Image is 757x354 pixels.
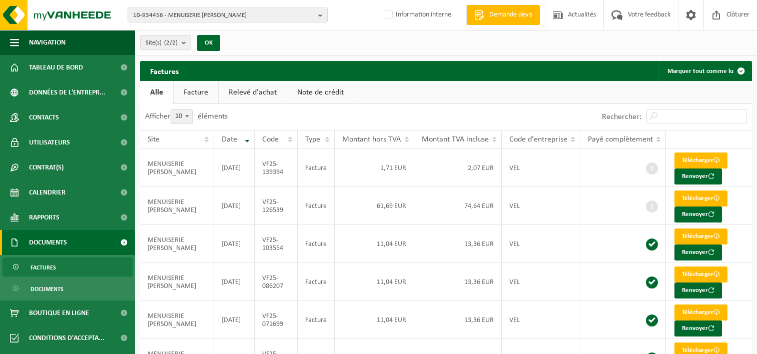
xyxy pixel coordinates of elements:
[602,113,641,121] label: Rechercher:
[414,225,502,263] td: 13,36 EUR
[502,225,580,263] td: VEL
[140,187,214,225] td: MENUISERIE [PERSON_NAME]
[298,301,335,339] td: Facture
[174,81,218,104] a: Facture
[140,61,189,80] h2: Factures
[197,35,220,51] button: OK
[659,61,751,81] button: Marquer tout comme lu
[335,187,414,225] td: 61,69 EUR
[146,35,178,50] span: Site(s)
[502,301,580,339] td: VEL
[335,263,414,301] td: 11,04 EUR
[674,304,727,320] a: Télécharger
[29,155,64,180] span: Contrat(s)
[164,39,178,46] count: (2/2)
[502,187,580,225] td: VEL
[414,301,502,339] td: 13,36 EUR
[133,8,314,23] span: 10-934456 - MENUISERIE [PERSON_NAME]
[382,7,451,22] label: Information interne
[140,81,173,104] a: Alle
[674,244,722,260] button: Renvoyer
[214,187,255,225] td: [DATE]
[414,263,502,301] td: 13,36 EUR
[287,81,354,104] a: Note de crédit
[674,152,727,168] a: Télécharger
[298,187,335,225] td: Facture
[214,263,255,301] td: [DATE]
[29,55,83,80] span: Tableau de bord
[3,279,133,298] a: Documents
[128,7,328,22] button: 10-934456 - MENUISERIE [PERSON_NAME]
[148,135,160,143] span: Site
[29,230,67,255] span: Documents
[29,80,106,105] span: Données de l'entrepr...
[674,168,722,184] button: Renvoyer
[255,263,298,301] td: VF25-086207
[29,180,66,205] span: Calendrier
[674,228,727,244] a: Télécharger
[140,263,214,301] td: MENUISERIE [PERSON_NAME]
[255,301,298,339] td: VF25-071699
[466,5,540,25] a: Demande devis
[674,282,722,298] button: Renvoyer
[305,135,320,143] span: Type
[29,105,59,130] span: Contacts
[140,149,214,187] td: MENUISERIE [PERSON_NAME]
[298,263,335,301] td: Facture
[502,263,580,301] td: VEL
[171,109,193,124] span: 10
[145,112,228,120] label: Afficher éléments
[335,149,414,187] td: 1,71 EUR
[222,135,237,143] span: Date
[588,135,653,143] span: Payé complètement
[414,187,502,225] td: 74,64 EUR
[509,135,567,143] span: Code d'entreprise
[674,266,727,282] a: Télécharger
[29,30,66,55] span: Navigation
[140,225,214,263] td: MENUISERIE [PERSON_NAME]
[3,257,133,276] a: Factures
[335,225,414,263] td: 11,04 EUR
[140,35,191,50] button: Site(s)(2/2)
[342,135,401,143] span: Montant hors TVA
[262,135,279,143] span: Code
[422,135,489,143] span: Montant TVA incluse
[255,187,298,225] td: VF25-126539
[487,10,535,20] span: Demande devis
[29,325,105,350] span: Conditions d'accepta...
[171,109,192,123] span: 10
[674,190,727,206] a: Télécharger
[674,320,722,336] button: Renvoyer
[674,206,722,222] button: Renvoyer
[255,149,298,187] td: VF25-139394
[214,225,255,263] td: [DATE]
[298,225,335,263] td: Facture
[255,225,298,263] td: VF25-103554
[298,149,335,187] td: Facture
[214,149,255,187] td: [DATE]
[214,301,255,339] td: [DATE]
[29,205,60,230] span: Rapports
[414,149,502,187] td: 2,07 EUR
[140,301,214,339] td: MENUISERIE [PERSON_NAME]
[31,258,56,277] span: Factures
[502,149,580,187] td: VEL
[219,81,287,104] a: Relevé d'achat
[335,301,414,339] td: 11,04 EUR
[29,130,70,155] span: Utilisateurs
[29,300,89,325] span: Boutique en ligne
[31,279,64,298] span: Documents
